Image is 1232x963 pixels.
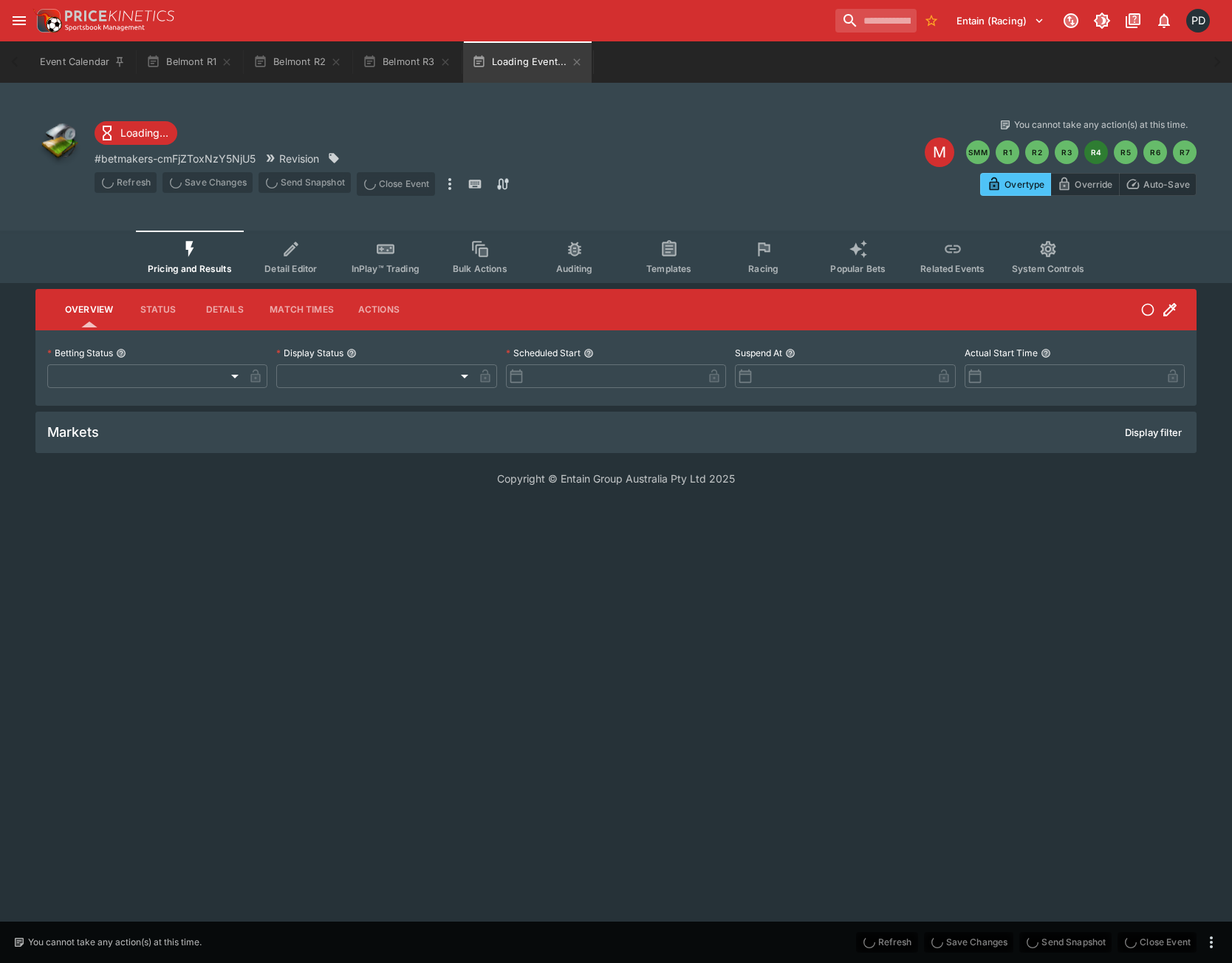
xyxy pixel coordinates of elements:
button: Select Tenant [948,9,1053,33]
p: Actual Start Time [965,347,1038,359]
p: Loading... [120,125,168,140]
span: Racing [748,263,778,274]
button: open drawer [6,7,32,34]
nav: pagination navigation [966,140,1197,164]
button: Belmont R3 [354,41,460,83]
button: Event Calendar [31,41,134,83]
img: PriceKinetics Logo [32,6,62,35]
img: Sportsbook Management [65,24,145,31]
button: Display Status [346,348,357,358]
button: R6 [1143,140,1167,164]
p: Overtype [1005,177,1044,192]
button: more [1202,933,1220,951]
span: Pricing and Results [148,263,232,274]
h5: Markets [47,423,99,440]
span: Templates [646,263,691,274]
button: Documentation [1120,7,1146,34]
button: Details [191,292,258,327]
div: Start From [980,173,1197,196]
button: Belmont R2 [244,41,351,83]
div: Paul Dicioccio [1186,9,1210,33]
p: Suspend At [735,347,782,359]
button: R5 [1114,140,1137,164]
button: Overtype [980,173,1051,196]
button: Actions [346,292,412,327]
button: Auto-Save [1119,173,1197,196]
span: Detail Editor [264,263,317,274]
button: R1 [996,140,1019,164]
button: No Bookmarks [920,9,943,33]
button: Display filter [1116,421,1191,444]
p: Copy To Clipboard [95,151,256,166]
p: Override [1075,177,1112,192]
p: You cannot take any action(s) at this time. [1014,118,1188,132]
span: InPlay™ Trading [352,263,420,274]
p: Revision [279,151,319,166]
button: R4 [1084,140,1108,164]
span: Auditing [556,263,592,274]
span: Popular Bets [830,263,886,274]
button: R2 [1025,140,1049,164]
p: Display Status [276,347,343,359]
button: Scheduled Start [584,348,594,358]
div: Event type filters [136,231,1096,283]
button: Loading Event... [463,41,592,83]
button: Belmont R1 [137,41,242,83]
button: Toggle light/dark mode [1089,7,1115,34]
button: Suspend At [785,348,795,358]
img: other.png [35,118,83,166]
p: Betting Status [47,347,113,359]
button: R7 [1173,140,1197,164]
p: You cannot take any action(s) at this time. [28,936,202,949]
button: Connected to PK [1058,7,1084,34]
button: Override [1050,173,1119,196]
img: PriceKinetics [65,10,174,21]
p: Auto-Save [1143,177,1190,192]
button: SMM [966,140,990,164]
div: Edit Meeting [925,137,954,167]
button: Status [125,292,191,327]
button: Match Times [258,292,346,327]
span: Related Events [920,263,985,274]
button: Notifications [1151,7,1177,34]
button: Paul Dicioccio [1182,4,1214,37]
span: System Controls [1012,263,1084,274]
input: search [835,9,917,33]
button: Betting Status [116,348,126,358]
button: Actual Start Time [1041,348,1051,358]
button: more [441,172,459,196]
button: R3 [1055,140,1078,164]
button: Overview [53,292,125,327]
span: Bulk Actions [453,263,507,274]
p: Scheduled Start [506,347,581,359]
